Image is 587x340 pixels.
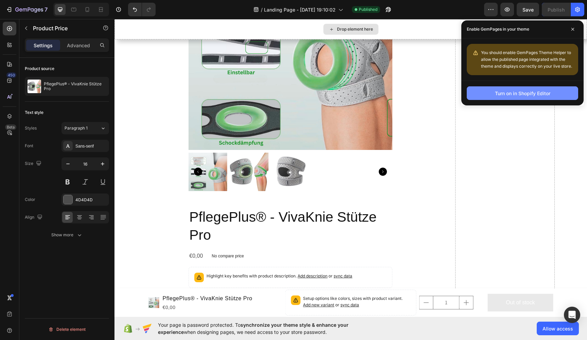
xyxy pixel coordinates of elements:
div: Undo/Redo [128,3,156,16]
div: Delete element [48,325,86,334]
div: Product source [25,66,54,72]
span: Allow access [542,325,573,332]
button: decrement [305,277,319,290]
div: Size [25,159,43,168]
span: Published [359,6,377,13]
span: or [213,254,238,259]
span: sync data [219,254,238,259]
div: 4D4D4D [75,197,107,203]
span: You should enable GemPages Theme Helper to allow the published page integrated with the theme and... [481,50,572,69]
p: PflegePlus® - VivaKnie Stütze Pro [44,82,106,91]
button: Paragraph 1 [61,122,109,134]
p: Product Price [33,24,91,32]
button: increment [345,277,359,290]
button: Publish [542,3,570,16]
img: product feature img [28,80,41,93]
button: Show more [25,229,109,241]
div: Drop element here [223,7,259,13]
button: Carousel Next Arrow [264,149,272,157]
button: Carousel Back Arrow [79,149,88,157]
p: Highlight key benefits with product description. [92,254,238,260]
p: No compare price [97,235,129,239]
span: Your page is password protected. To when designing pages, we need access to your store password. [158,321,375,336]
span: Add new variant [189,283,220,288]
button: Delete element [25,324,109,335]
span: Landing Page - [DATE] 19:10:02 [264,6,336,13]
iframe: Design area [114,19,587,317]
p: Enable GemPages in your theme [467,26,529,33]
p: Advanced [67,42,90,49]
h2: PflegePlus® - VivaKnie Stütze Pro [74,188,278,226]
button: Turn on in Shopify Editor [467,86,578,100]
span: Paragraph 1 [65,125,88,131]
div: Publish [548,6,565,13]
div: 450 [6,72,16,78]
p: 7 [45,5,48,14]
p: Setup options like colors, sizes with product variant. [189,276,296,289]
div: Text style [25,109,43,116]
div: Beta [5,124,16,130]
span: Save [522,7,534,13]
div: Open Intercom Messenger [564,307,580,323]
button: 7 [3,3,51,16]
div: Align [25,213,44,222]
span: synchronize your theme style & enhance your experience [158,322,349,335]
p: Settings [34,42,53,49]
div: Show more [51,232,83,238]
div: Sans-serif [75,143,107,149]
span: Add description [183,254,213,259]
div: Styles [25,125,37,131]
button: Allow access [537,322,579,335]
span: / [261,6,263,13]
button: Save [517,3,539,16]
button: Out of stock [373,275,439,293]
span: sync data [226,283,245,288]
div: Color [25,197,35,203]
div: Font [25,143,33,149]
input: quantity [319,277,345,290]
div: €0,00 [74,232,89,243]
span: or [220,283,245,288]
div: Turn on in Shopify Editor [495,90,550,97]
div: Out of stock [391,279,420,289]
